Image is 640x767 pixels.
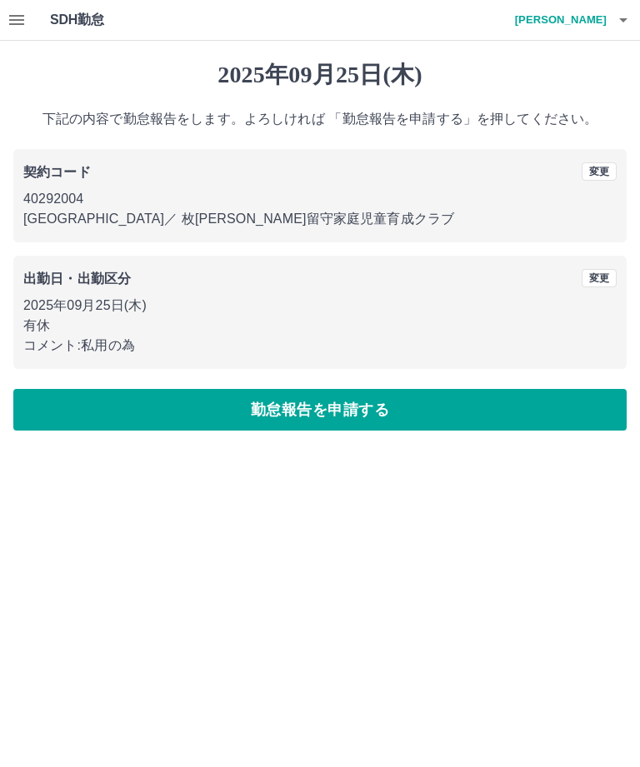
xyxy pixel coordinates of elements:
h1: 2025年09月25日(木) [13,61,627,89]
b: 出勤日・出勤区分 [23,271,131,286]
b: 契約コード [23,165,91,179]
p: 有休 [23,316,617,336]
p: 2025年09月25日(木) [23,296,617,316]
button: 変更 [582,162,617,181]
p: [GEOGRAPHIC_DATA] ／ 枚[PERSON_NAME]留守家庭児童育成クラブ [23,209,617,229]
button: 勤怠報告を申請する [13,389,627,431]
p: 40292004 [23,189,617,209]
p: コメント: 私用の為 [23,336,617,356]
button: 変更 [582,269,617,287]
p: 下記の内容で勤怠報告をします。よろしければ 「勤怠報告を申請する」を押してください。 [13,109,627,129]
